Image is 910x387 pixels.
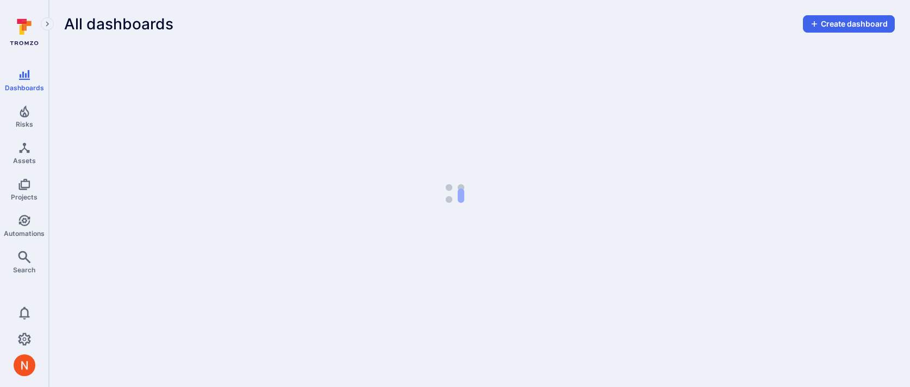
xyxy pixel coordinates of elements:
button: Expand navigation menu [41,17,54,30]
span: Projects [11,193,38,201]
span: Dashboards [5,84,44,92]
button: Create dashboard menu [803,15,895,33]
img: ACg8ocIprwjrgDQnDsNSk9Ghn5p5-B8DpAKWoJ5Gi9syOE4K59tr4Q=s96-c [14,354,35,376]
i: Expand navigation menu [43,20,51,29]
span: Risks [16,120,33,128]
span: Automations [4,229,45,238]
span: Search [13,266,35,274]
span: All dashboards [64,15,173,33]
div: Neeren Patki [14,354,35,376]
span: Assets [13,157,36,165]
